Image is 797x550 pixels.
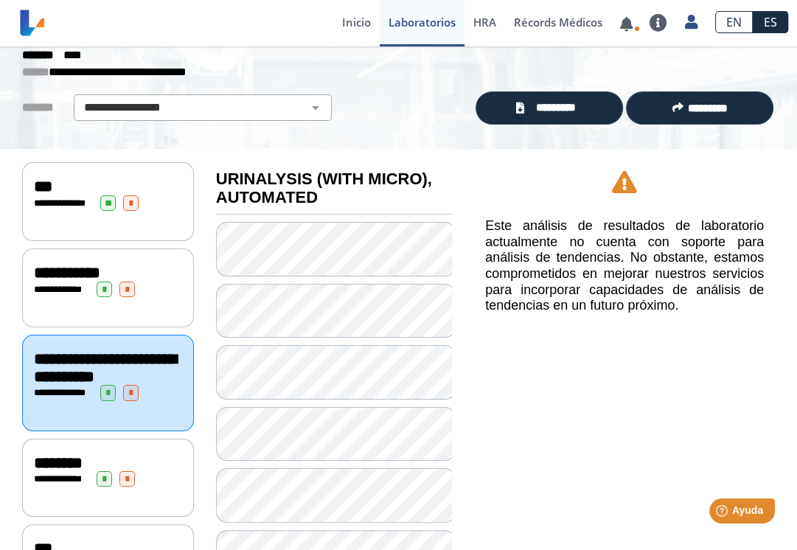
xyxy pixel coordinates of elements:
b: URINALYSIS (WITH MICRO), AUTOMATED [216,170,432,206]
a: EN [715,11,753,33]
span: HRA [473,15,496,29]
h5: Este análisis de resultados de laboratorio actualmente no cuenta con soporte para análisis de ten... [485,218,764,314]
a: ES [753,11,788,33]
iframe: Help widget launcher [666,492,781,534]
